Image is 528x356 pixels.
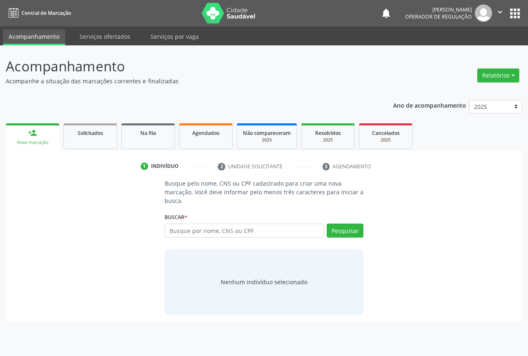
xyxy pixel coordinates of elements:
span: Resolvidos [315,130,341,137]
div: 1 [141,163,148,170]
button: Relatórios [477,68,519,83]
p: Busque pelo nome, CNS ou CPF cadastrado para criar uma nova marcação. Você deve informar pelo men... [165,179,363,205]
input: Busque por nome, CNS ou CPF [165,224,324,238]
a: Serviços por vaga [145,29,205,44]
div: Nenhum indivíduo selecionado [221,278,307,286]
span: Solicitados [78,130,103,137]
a: Central de Marcação [6,6,71,20]
p: Acompanhe a situação das marcações correntes e finalizadas [6,77,367,85]
span: Operador de regulação [405,13,472,20]
a: Serviços ofertados [74,29,136,44]
i:  [495,7,504,17]
div: 2025 [365,137,406,143]
button:  [492,5,508,22]
button: apps [508,6,522,21]
span: Na fila [140,130,156,137]
img: img [475,5,492,22]
div: [PERSON_NAME] [405,6,472,13]
button: notifications [380,7,392,19]
div: Nova marcação [12,139,54,146]
span: Cancelados [372,130,400,137]
p: Acompanhamento [6,56,367,77]
button: Pesquisar [327,224,363,238]
span: Central de Marcação [21,9,71,17]
label: Buscar [165,211,187,224]
span: Agendados [192,130,219,137]
div: 2025 [307,137,349,143]
span: Não compareceram [243,130,291,137]
div: Indivíduo [151,163,179,170]
a: Acompanhamento [3,29,65,45]
p: Ano de acompanhamento [393,100,466,110]
div: person_add [28,128,37,137]
div: 2025 [243,137,291,143]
